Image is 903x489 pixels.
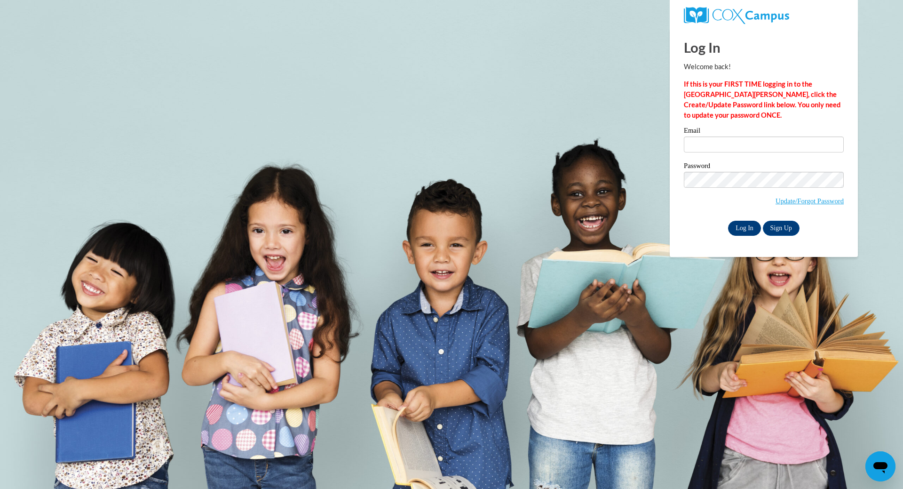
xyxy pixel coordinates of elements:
[684,38,844,57] h1: Log In
[684,127,844,136] label: Email
[684,7,844,24] a: COX Campus
[684,162,844,172] label: Password
[763,221,800,236] a: Sign Up
[776,197,844,205] a: Update/Forgot Password
[684,7,789,24] img: COX Campus
[728,221,761,236] input: Log In
[684,62,844,72] p: Welcome back!
[865,451,895,481] iframe: Button to launch messaging window
[684,80,840,119] strong: If this is your FIRST TIME logging in to the [GEOGRAPHIC_DATA][PERSON_NAME], click the Create/Upd...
